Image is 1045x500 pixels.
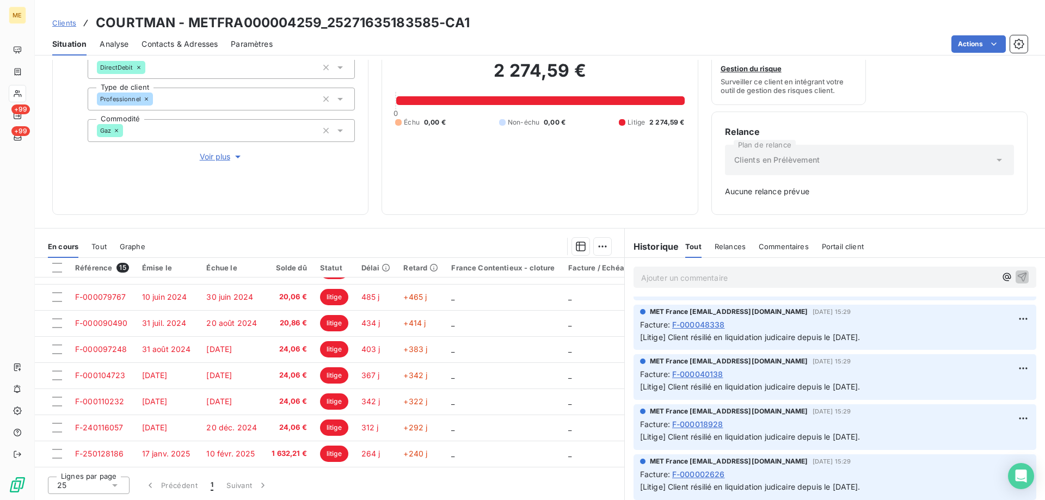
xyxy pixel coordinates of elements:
[395,60,684,92] h2: 2 274,59 €
[640,468,670,480] span: Facture :
[568,344,571,354] span: _
[206,449,255,458] span: 10 févr. 2025
[142,397,168,406] span: [DATE]
[672,368,723,380] span: F-000040138
[451,449,454,458] span: _
[951,35,1006,53] button: Actions
[685,242,702,251] span: Tout
[206,371,232,380] span: [DATE]
[52,17,76,28] a: Clients
[142,371,168,380] span: [DATE]
[715,242,746,251] span: Relances
[96,13,470,33] h3: COURTMAN - METFRA000004259_25271635183585-CA1
[403,423,427,432] span: +292 j
[206,318,257,328] span: 20 août 2024
[640,482,860,491] span: [Litige] Client résilié en liquidation judicaire depuis le [DATE].
[424,118,446,127] span: 0,00 €
[568,449,571,458] span: _
[142,318,187,328] span: 31 juil. 2024
[320,341,348,357] span: litige
[568,423,571,432] span: _
[116,263,128,273] span: 15
[640,332,860,342] span: [Litige] Client résilié en liquidation judicaire depuis le [DATE].
[650,406,808,416] span: MET France [EMAIL_ADDRESS][DOMAIN_NAME]
[272,318,307,329] span: 20,86 €
[361,263,391,272] div: Délai
[403,397,427,406] span: +322 j
[650,356,808,366] span: MET France [EMAIL_ADDRESS][DOMAIN_NAME]
[361,344,380,354] span: 403 j
[272,292,307,303] span: 20,06 €
[138,474,204,497] button: Précédent
[451,263,555,272] div: France Contentieux - cloture
[206,344,232,354] span: [DATE]
[813,408,851,415] span: [DATE] 15:29
[649,118,685,127] span: 2 274,59 €
[75,397,125,406] span: F-000110232
[142,423,168,432] span: [DATE]
[320,419,348,436] span: litige
[361,423,379,432] span: 312 j
[404,118,420,127] span: Échu
[640,382,860,391] span: [Litige] Client résilié en liquidation judicaire depuis le [DATE].
[451,423,454,432] span: _
[451,371,454,380] span: _
[640,418,670,430] span: Facture :
[88,151,355,163] button: Voir plus
[204,474,220,497] button: 1
[672,468,725,480] span: F-000002626
[75,449,124,458] span: F-250128186
[142,292,187,301] span: 10 juin 2024
[100,96,141,102] span: Professionnel
[272,370,307,381] span: 24,06 €
[48,242,78,251] span: En cours
[75,292,126,301] span: F-000079767
[403,318,426,328] span: +414 j
[142,344,191,354] span: 31 août 2024
[813,358,851,365] span: [DATE] 15:29
[711,35,866,105] button: Gestion du risqueSurveiller ce client en intégrant votre outil de gestion des risques client.
[813,308,851,315] span: [DATE] 15:29
[320,289,348,305] span: litige
[320,263,348,272] div: Statut
[403,371,427,380] span: +342 j
[640,368,670,380] span: Facture :
[361,371,380,380] span: 367 j
[142,39,218,50] span: Contacts & Adresses
[361,449,380,458] span: 264 j
[813,458,851,465] span: [DATE] 15:29
[75,263,129,273] div: Référence
[759,242,809,251] span: Commentaires
[361,292,380,301] span: 485 j
[451,397,454,406] span: _
[75,371,126,380] span: F-000104723
[320,367,348,384] span: litige
[206,423,257,432] span: 20 déc. 2024
[272,422,307,433] span: 24,06 €
[206,263,259,272] div: Échue le
[75,344,127,354] span: F-000097248
[153,94,162,104] input: Ajouter une valeur
[451,292,454,301] span: _
[625,240,679,253] h6: Historique
[640,432,860,441] span: [Litige] Client résilié en liquidation judicaire depuis le [DATE].
[11,126,30,136] span: +99
[9,7,26,24] div: ME
[628,118,645,127] span: Litige
[640,319,670,330] span: Facture :
[145,63,154,72] input: Ajouter une valeur
[403,263,438,272] div: Retard
[568,397,571,406] span: _
[211,480,213,491] span: 1
[120,242,145,251] span: Graphe
[403,344,427,354] span: +383 j
[272,396,307,407] span: 24,06 €
[231,39,273,50] span: Paramètres
[568,371,571,380] span: _
[220,474,275,497] button: Suivant
[725,125,1014,138] h6: Relance
[100,64,133,71] span: DirectDebit
[1008,463,1034,489] div: Open Intercom Messenger
[725,186,1014,197] span: Aucune relance prévue
[272,263,307,272] div: Solde dû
